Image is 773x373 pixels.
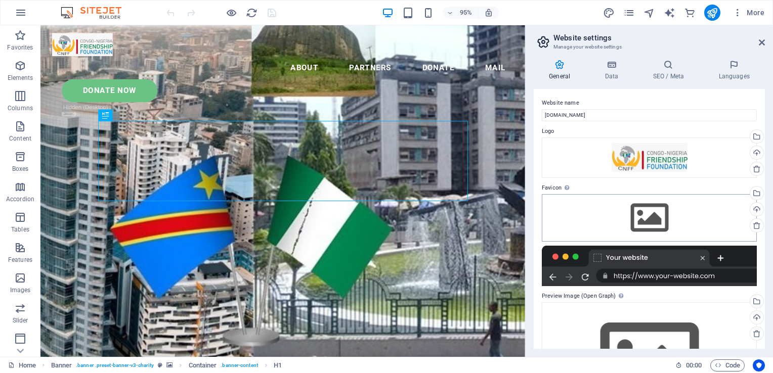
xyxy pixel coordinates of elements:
p: Features [8,256,32,264]
h2: Website settings [553,33,765,42]
p: Content [9,134,31,143]
p: Tables [11,225,29,234]
p: Favorites [7,43,33,52]
label: Logo [542,125,757,137]
button: pages [623,7,635,19]
input: Name... [542,109,757,121]
nav: breadcrumb [51,359,282,371]
h6: 95% [458,7,474,19]
p: Slider [13,316,28,324]
i: Navigator [643,7,655,19]
i: Design (Ctrl+Alt+Y) [603,7,615,19]
button: reload [245,7,257,19]
span: Click to select. Double-click to edit [189,359,217,371]
span: . banner .preset-banner-v3-charity [76,359,154,371]
h4: SEO / Meta [637,60,703,81]
i: Pages (Ctrl+Alt+S) [623,7,635,19]
button: Usercentrics [753,359,765,371]
button: text_generator [664,7,676,19]
i: Publish [706,7,718,19]
span: . banner-content [221,359,257,371]
label: Preview Image (Open Graph) [542,290,757,302]
button: More [728,5,768,21]
span: 00 00 [686,359,702,371]
a: Click to cancel selection. Double-click to open Pages [8,359,36,371]
i: Reload page [246,7,257,19]
span: Click to select. Double-click to edit [274,359,282,371]
h4: Languages [703,60,765,81]
p: Accordion [6,195,34,203]
label: Favicon [542,182,757,194]
h6: Session time [675,359,702,371]
i: On resize automatically adjust zoom level to fit chosen device. [484,8,493,17]
span: Code [715,359,740,371]
p: Images [10,286,31,294]
div: WhatsAppImage2025-10-02at6.18.28AM-I-1fcHMZnm69n1V5Ie5dEg.jpeg [542,137,757,178]
p: Boxes [12,165,29,173]
button: design [603,7,615,19]
i: Commerce [684,7,696,19]
button: commerce [684,7,696,19]
h4: Data [589,60,637,81]
button: 95% [443,7,479,19]
span: Click to select. Double-click to edit [51,359,72,371]
p: Columns [8,104,33,112]
h4: General [534,60,589,81]
span: More [733,8,764,18]
span: : [693,361,695,369]
button: Code [710,359,745,371]
i: This element is a customizable preset [158,362,162,368]
label: Website name [542,97,757,109]
div: Select files from the file manager, stock photos, or upload file(s) [542,194,757,242]
button: navigator [643,7,656,19]
button: Click here to leave preview mode and continue editing [225,7,237,19]
i: This element contains a background [166,362,173,368]
button: publish [704,5,720,21]
p: Elements [8,74,33,82]
i: AI Writer [664,7,675,19]
img: Editor Logo [58,7,134,19]
h3: Manage your website settings [553,42,745,52]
